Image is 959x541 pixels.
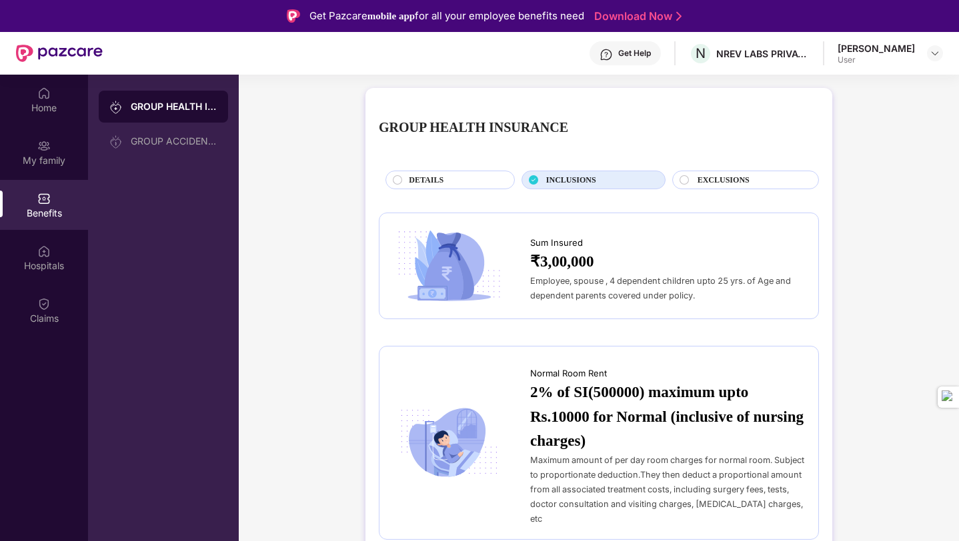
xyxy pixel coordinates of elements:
[930,48,940,59] img: svg+xml;base64,PHN2ZyBpZD0iRHJvcGRvd24tMzJ4MzIiIHhtbG5zPSJodHRwOi8vd3d3LnczLm9yZy8yMDAwL3N2ZyIgd2...
[109,135,123,149] img: svg+xml;base64,PHN2ZyB3aWR0aD0iMjAiIGhlaWdodD0iMjAiIHZpZXdCb3g9IjAgMCAyMCAyMCIgZmlsbD0ibm9uZSIgeG...
[698,174,750,187] span: EXCLUSIONS
[37,245,51,258] img: svg+xml;base64,PHN2ZyBpZD0iSG9zcGl0YWxzIiB4bWxucz0iaHR0cDovL3d3dy53My5vcmcvMjAwMC9zdmciIHdpZHRoPS...
[287,9,300,23] img: Logo
[696,45,706,61] span: N
[546,174,596,187] span: INCLUSIONS
[109,101,123,114] img: svg+xml;base64,PHN2ZyB3aWR0aD0iMjAiIGhlaWdodD0iMjAiIHZpZXdCb3g9IjAgMCAyMCAyMCIgZmlsbD0ibm9uZSIgeG...
[676,9,682,23] img: Stroke
[37,192,51,205] img: svg+xml;base64,PHN2ZyBpZD0iQmVuZWZpdHMiIHhtbG5zPSJodHRwOi8vd3d3LnczLm9yZy8yMDAwL3N2ZyIgd2lkdGg9Ij...
[838,55,915,65] div: User
[409,174,443,187] span: DETAILS
[530,276,791,300] span: Employee, spouse , 4 dependent children upto 25 yrs. of Age and dependent parents covered under p...
[37,139,51,153] img: svg+xml;base64,PHN2ZyB3aWR0aD0iMjAiIGhlaWdodD0iMjAiIHZpZXdCb3g9IjAgMCAyMCAyMCIgZmlsbD0ibm9uZSIgeG...
[530,455,804,524] span: Maximum amount of per day room charges for normal room. Subject to proportionate deduction.They t...
[530,380,805,452] span: 2% of SI(500000) maximum upto Rs.10000 for Normal (inclusive of nursing charges)
[393,404,506,482] img: icon
[37,87,51,100] img: svg+xml;base64,PHN2ZyBpZD0iSG9tZSIgeG1sbnM9Imh0dHA6Ly93d3cudzMub3JnLzIwMDAvc3ZnIiB3aWR0aD0iMjAiIG...
[618,48,651,59] div: Get Help
[530,366,607,380] span: Normal Room Rent
[379,117,568,138] div: GROUP HEALTH INSURANCE
[37,297,51,310] img: svg+xml;base64,PHN2ZyBpZD0iQ2xhaW0iIHhtbG5zPSJodHRwOi8vd3d3LnczLm9yZy8yMDAwL3N2ZyIgd2lkdGg9IjIwIi...
[594,9,678,23] a: Download Now
[716,47,810,60] div: NREV LABS PRIVATE LIMITED
[131,100,217,113] div: GROUP HEALTH INSURANCE
[16,45,103,62] img: New Pazcare Logo
[367,11,415,21] strong: mobile app
[600,48,613,61] img: svg+xml;base64,PHN2ZyBpZD0iSGVscC0zMngzMiIgeG1sbnM9Imh0dHA6Ly93d3cudzMub3JnLzIwMDAvc3ZnIiB3aWR0aD...
[838,42,915,55] div: [PERSON_NAME]
[131,136,217,147] div: GROUP ACCIDENTAL INSURANCE
[530,249,594,273] span: ₹3,00,000
[530,236,583,249] span: Sum Insured
[393,227,506,305] img: icon
[309,8,584,25] div: Get Pazcare for all your employee benefits need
